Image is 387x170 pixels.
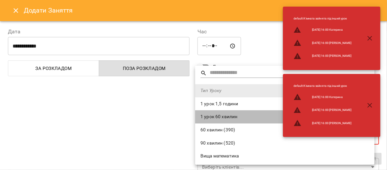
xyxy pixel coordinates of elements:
[288,81,357,91] li: default : Кімната зайнята під інший урок
[288,23,357,37] li: [DATE] 16:00 Катерина
[288,90,357,104] li: [DATE] 16:00 Катерина
[200,114,369,120] span: 1 урок 60 хвилин
[200,127,369,133] span: 60 хвилин (390)
[200,140,369,147] span: 90 хвилин (520)
[288,117,357,130] li: [DATE] 16:00 [PERSON_NAME]
[200,101,369,107] span: 1 урок 1,5 години
[288,50,357,63] li: [DATE] 16:00 [PERSON_NAME]
[200,87,369,94] span: Тип Уроку
[288,36,357,50] li: [DATE] 16:00 [PERSON_NAME]
[288,14,357,23] li: default : Кімната зайнята під інший урок
[288,104,357,117] li: [DATE] 16:00 [PERSON_NAME]
[200,153,369,159] span: Вища математика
